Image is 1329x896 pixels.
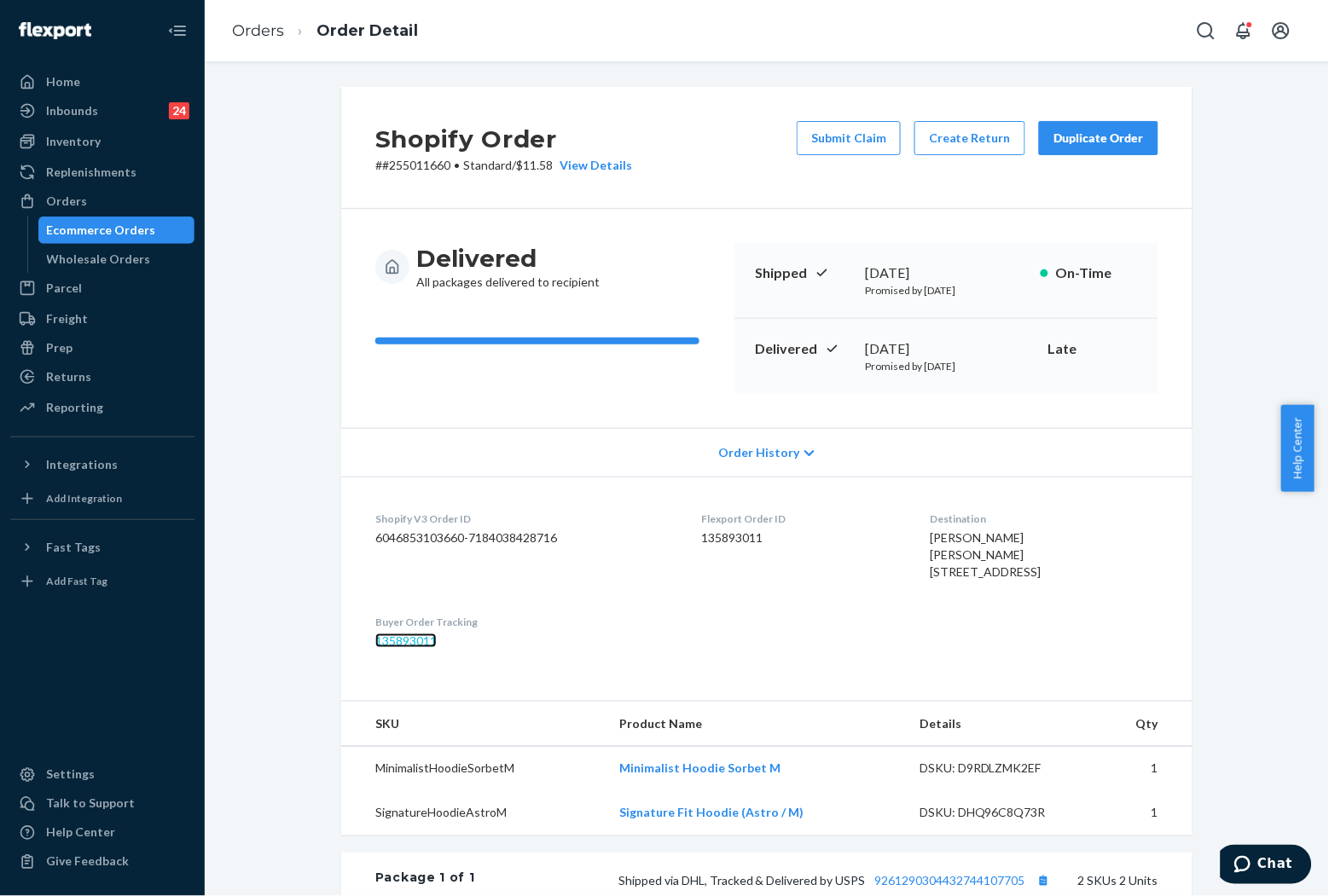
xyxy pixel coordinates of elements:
button: Talk to Support [10,790,194,818]
a: Ecommerce Orders [38,217,195,244]
a: Help Center [10,819,194,847]
div: Prep [46,339,73,356]
h3: Delivered [416,243,600,274]
button: Duplicate Order [1039,121,1158,155]
button: Give Feedback [10,848,194,876]
dt: Destination [931,512,1158,526]
div: Fast Tags [46,539,101,556]
dd: 6046853103660-7184038428716 [375,529,674,546]
div: All packages delivered to recipient [416,243,600,291]
span: • [454,158,460,172]
div: Home [46,73,80,90]
div: Add Integration [46,491,122,506]
iframe: Opens a widget where you can chat to one of our agents [1221,845,1312,887]
a: Orders [232,21,284,40]
button: Integrations [10,451,194,478]
span: Standard [463,158,512,172]
a: Home [10,68,194,95]
a: 135893011 [375,633,437,648]
a: Add Fast Tag [10,568,194,595]
p: Promised by [DATE] [866,283,1027,298]
div: Freight [46,310,88,327]
button: Fast Tags [10,534,194,561]
p: Late [1048,339,1138,359]
div: Ecommerce Orders [47,222,156,239]
img: Flexport logo [19,22,91,39]
div: Package 1 of 1 [375,870,475,892]
button: Close Navigation [160,14,194,48]
dt: Buyer Order Tracking [375,615,674,629]
button: Open Search Box [1189,14,1223,48]
h2: Shopify Order [375,121,632,157]
a: Orders [10,188,194,215]
div: [DATE] [866,263,1027,283]
div: Reporting [46,399,103,416]
a: Freight [10,305,194,332]
div: Inbounds [46,102,98,119]
td: 1 [1094,791,1193,835]
button: Open notifications [1227,14,1261,48]
div: DSKU: D9RDLZMK2EF [920,760,1080,777]
button: View Details [553,157,632,174]
div: Integrations [46,456,118,473]
p: On-Time [1055,263,1138,283]
div: Duplicate Order [1053,130,1144,147]
a: Order Detail [316,21,418,40]
button: Submit Claim [797,121,901,155]
a: Parcel [10,275,194,302]
span: [PERSON_NAME] [PERSON_NAME] [STREET_ADDRESS] [931,530,1042,579]
dt: Shopify V3 Order ID [375,512,674,526]
div: DSKU: DHQ96C8Q73R [920,805,1080,822]
a: Replenishments [10,159,194,186]
a: Reporting [10,394,194,421]
div: 2 SKUs 2 Units [475,870,1158,892]
button: Help Center [1281,405,1314,492]
a: Returns [10,363,194,390]
a: Inbounds24 [10,97,194,124]
th: Product Name [606,702,907,747]
div: Talk to Support [46,795,135,812]
span: Shipped via DHL, Tracked & Delivered by USPS [618,874,1054,888]
button: Copy tracking number [1032,870,1054,892]
div: Replenishments [46,164,136,181]
div: Parcel [46,280,82,297]
td: 1 [1094,747,1193,792]
div: Help Center [46,824,115,841]
dd: 135893011 [701,529,902,546]
div: Inventory [46,133,101,150]
a: Settings [10,761,194,789]
a: Minimalist Hoodie Sorbet M [620,761,781,776]
p: Shipped [755,263,852,283]
td: MinimalistHoodieSorbetM [341,747,606,792]
div: Wholesale Orders [47,251,151,268]
p: # #255011660 / $11.58 [375,157,632,174]
p: Promised by [DATE] [866,359,1027,373]
a: Prep [10,334,194,361]
p: Delivered [755,339,852,359]
a: 9261290304432744107705 [875,874,1025,888]
div: Returns [46,368,91,385]
th: SKU [341,702,606,747]
button: Open account menu [1264,14,1298,48]
div: Give Feedback [46,853,129,870]
th: Qty [1094,702,1193,747]
div: [DATE] [866,339,1027,359]
th: Details [906,702,1094,747]
a: Inventory [10,128,194,155]
div: Add Fast Tag [46,574,107,588]
ol: breadcrumbs [218,6,432,56]
a: Wholesale Orders [38,246,195,273]
div: Orders [46,193,87,210]
button: Create Return [914,121,1025,155]
span: Order History [719,444,800,461]
a: Add Integration [10,485,194,512]
div: Settings [46,766,95,783]
td: SignatureHoodieAstroM [341,791,606,835]
a: Signature Fit Hoodie (Astro / M) [620,806,804,820]
div: 24 [169,102,189,119]
dt: Flexport Order ID [701,512,902,526]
